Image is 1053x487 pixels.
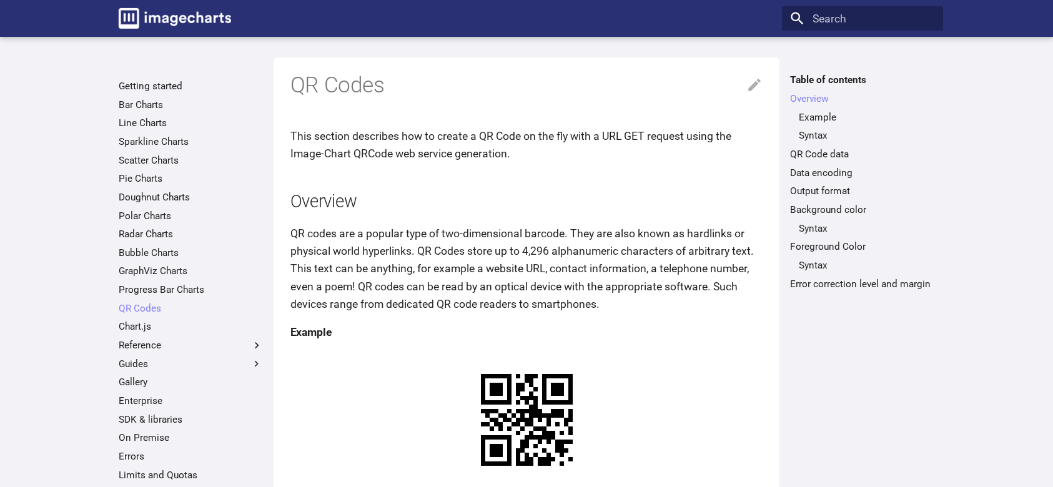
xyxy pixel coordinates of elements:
[119,247,263,259] a: Bubble Charts
[799,259,935,272] a: Syntax
[119,228,263,240] a: Radar Charts
[799,222,935,235] a: Syntax
[290,190,763,214] h2: Overview
[799,129,935,142] a: Syntax
[782,74,942,290] nav: Table of contents
[290,323,763,341] h4: Example
[790,259,934,272] nav: Foreground Color
[290,127,763,162] p: This section describes how to create a QR Code on the fly with a URL GET request using the Image-...
[119,358,263,370] label: Guides
[290,225,763,313] p: QR codes are a popular type of two-dimensional barcode. They are also known as hardlinks or physi...
[119,283,263,296] a: Progress Bar Charts
[119,431,263,444] a: On Premise
[119,191,263,204] a: Doughnut Charts
[119,339,263,352] label: Reference
[113,2,237,34] a: Image-Charts documentation
[790,167,934,179] a: Data encoding
[790,148,934,160] a: QR Code data
[790,185,934,197] a: Output format
[119,210,263,222] a: Polar Charts
[119,469,263,481] a: Limits and Quotas
[119,99,263,111] a: Bar Charts
[790,240,934,253] a: Foreground Color
[782,74,942,86] label: Table of contents
[782,6,942,31] input: Search
[790,111,934,142] nav: Overview
[119,265,263,277] a: GraphViz Charts
[119,135,263,148] a: Sparkline Charts
[119,413,263,426] a: SDK & libraries
[119,117,263,129] a: Line Charts
[119,172,263,185] a: Pie Charts
[119,320,263,333] a: Chart.js
[799,111,935,124] a: Example
[119,450,263,463] a: Errors
[119,80,263,92] a: Getting started
[790,222,934,235] nav: Background color
[790,204,934,216] a: Background color
[119,376,263,388] a: Gallery
[119,8,231,29] img: logo
[790,278,934,290] a: Error correction level and margin
[290,71,763,100] h1: QR Codes
[119,302,263,315] a: QR Codes
[119,395,263,407] a: Enterprise
[790,92,934,105] a: Overview
[119,154,263,167] a: Scatter Charts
